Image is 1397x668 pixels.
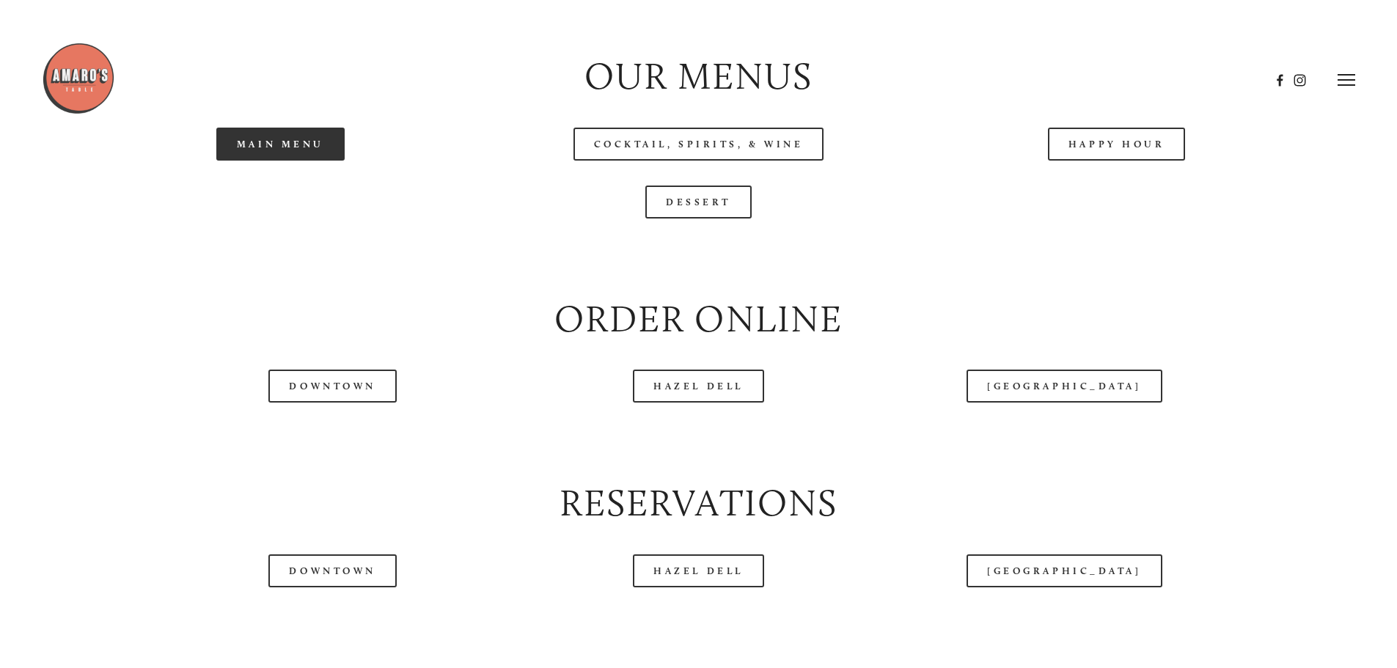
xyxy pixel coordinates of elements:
[268,554,396,587] a: Downtown
[84,477,1313,529] h2: Reservations
[84,293,1313,345] h2: Order Online
[967,554,1162,587] a: [GEOGRAPHIC_DATA]
[42,42,115,115] img: Amaro's Table
[645,186,752,219] a: Dessert
[268,370,396,403] a: Downtown
[633,370,764,403] a: Hazel Dell
[633,554,764,587] a: Hazel Dell
[967,370,1162,403] a: [GEOGRAPHIC_DATA]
